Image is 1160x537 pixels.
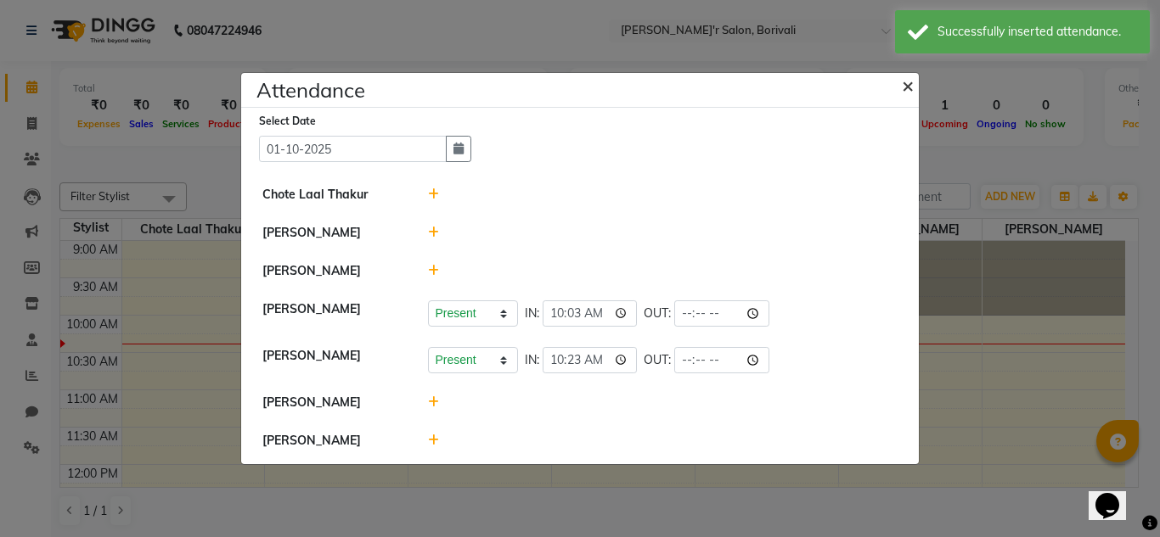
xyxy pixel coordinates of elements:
span: OUT: [644,305,671,322]
div: [PERSON_NAME] [250,262,415,280]
span: OUT: [644,351,671,369]
label: Select Date [259,114,316,129]
div: [PERSON_NAME] [250,224,415,242]
div: [PERSON_NAME] [250,300,415,327]
div: [PERSON_NAME] [250,394,415,411]
span: IN: [525,305,539,322]
div: [PERSON_NAME] [250,347,415,373]
div: Successfully inserted attendance. [938,23,1137,41]
span: × [902,72,914,98]
button: Close [888,61,931,109]
div: [PERSON_NAME] [250,432,415,450]
input: Select date [259,136,447,162]
h4: Attendance [256,75,365,105]
span: IN: [525,351,539,369]
iframe: chat widget [1089,469,1143,520]
div: Chote Laal Thakur [250,186,415,204]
